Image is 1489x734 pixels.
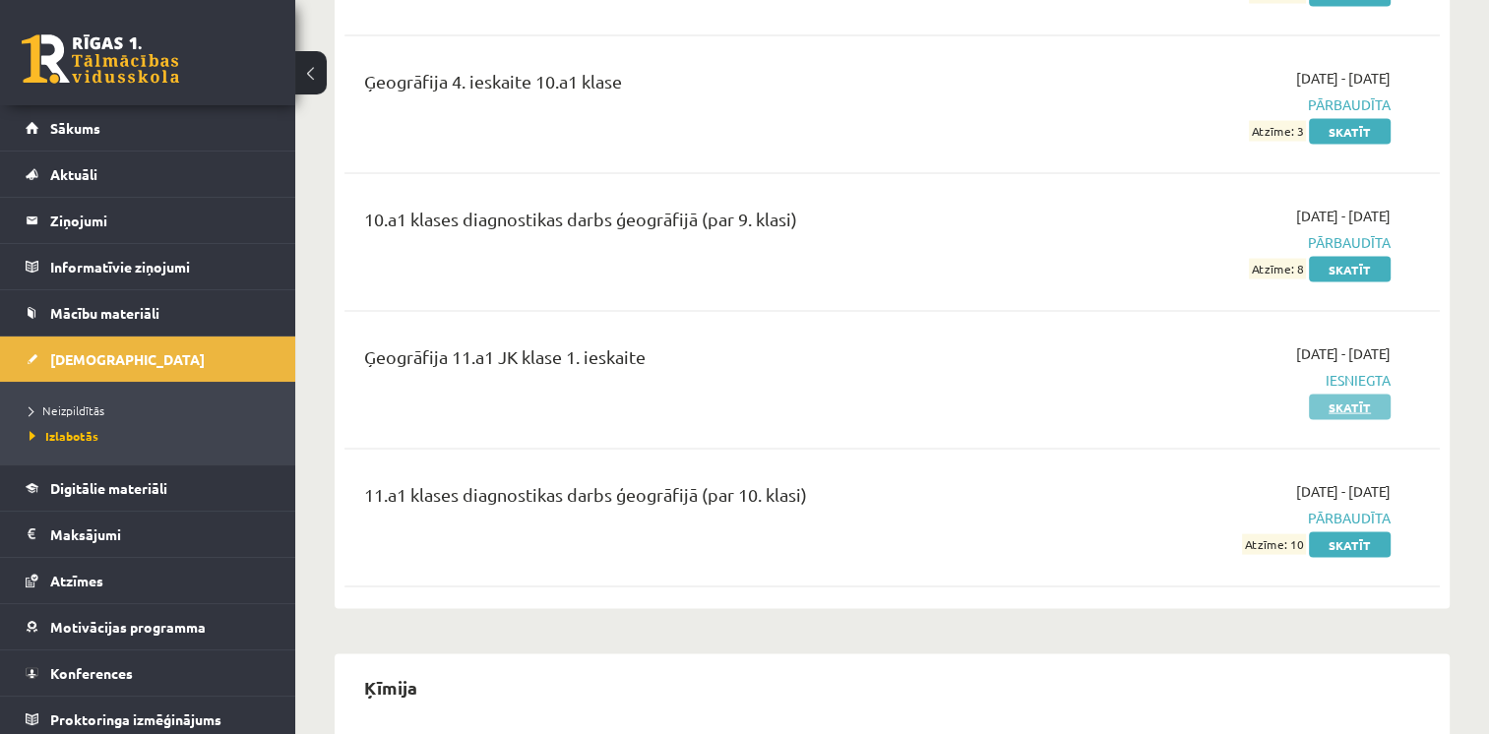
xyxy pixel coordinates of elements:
span: Motivācijas programma [50,618,206,636]
span: Digitālie materiāli [50,479,167,497]
span: Pārbaudīta [1068,94,1391,115]
span: Pārbaudīta [1068,508,1391,528]
span: Sākums [50,119,100,137]
legend: Informatīvie ziņojumi [50,244,271,289]
h2: Ķīmija [344,664,437,710]
span: Konferences [50,664,133,682]
a: Maksājumi [26,512,271,557]
span: Pārbaudīta [1068,232,1391,253]
a: [DEMOGRAPHIC_DATA] [26,336,271,382]
span: [DATE] - [DATE] [1296,481,1391,502]
a: Motivācijas programma [26,604,271,649]
div: Ģeogrāfija 4. ieskaite 10.a1 klase [364,68,1038,104]
a: Neizpildītās [30,401,276,419]
a: Skatīt [1309,532,1391,558]
span: [DATE] - [DATE] [1296,343,1391,364]
a: Skatīt [1309,395,1391,420]
span: Atzīme: 3 [1249,121,1306,142]
a: Rīgas 1. Tālmācības vidusskola [22,34,179,84]
a: Aktuāli [26,152,271,197]
a: Konferences [26,650,271,696]
div: 11.a1 klases diagnostikas darbs ģeogrāfijā (par 10. klasi) [364,481,1038,518]
span: Proktoringa izmēģinājums [50,710,221,728]
span: Izlabotās [30,428,98,444]
legend: Maksājumi [50,512,271,557]
a: Sākums [26,105,271,151]
span: Neizpildītās [30,402,104,418]
span: [DATE] - [DATE] [1296,68,1391,89]
div: Ģeogrāfija 11.a1 JK klase 1. ieskaite [364,343,1038,380]
a: Skatīt [1309,119,1391,145]
span: [DEMOGRAPHIC_DATA] [50,350,205,368]
span: Atzīme: 10 [1242,534,1306,555]
div: 10.a1 klases diagnostikas darbs ģeogrāfijā (par 9. klasi) [364,206,1038,242]
a: Atzīmes [26,558,271,603]
a: Digitālie materiāli [26,465,271,511]
a: Ziņojumi [26,198,271,243]
span: Iesniegta [1068,370,1391,391]
legend: Ziņojumi [50,198,271,243]
span: [DATE] - [DATE] [1296,206,1391,226]
span: Mācību materiāli [50,304,159,322]
span: Atzīmes [50,572,103,589]
a: Mācību materiāli [26,290,271,336]
a: Izlabotās [30,427,276,445]
span: Aktuāli [50,165,97,183]
a: Skatīt [1309,257,1391,282]
a: Informatīvie ziņojumi [26,244,271,289]
span: Atzīme: 8 [1249,259,1306,279]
